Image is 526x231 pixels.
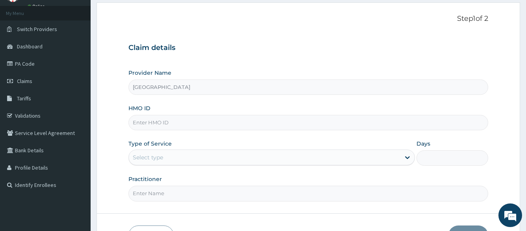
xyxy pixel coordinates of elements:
[416,140,430,148] label: Days
[128,115,488,130] input: Enter HMO ID
[128,186,488,201] input: Enter Name
[128,15,488,23] p: Step 1 of 2
[17,95,31,102] span: Tariffs
[128,175,162,183] label: Practitioner
[128,140,172,148] label: Type of Service
[128,44,488,52] h3: Claim details
[133,153,163,161] div: Select type
[28,4,46,9] a: Online
[17,78,32,85] span: Claims
[17,43,43,50] span: Dashboard
[128,69,171,77] label: Provider Name
[128,104,151,112] label: HMO ID
[17,26,57,33] span: Switch Providers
